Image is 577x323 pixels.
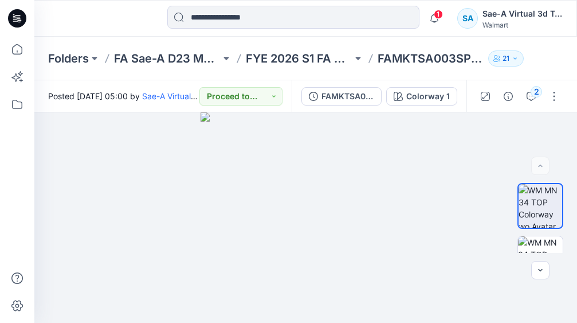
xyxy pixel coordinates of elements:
img: WM MN 34 TOP Colorway wo Avatar [519,184,562,228]
div: 2 [531,86,542,98]
button: 2 [522,87,540,106]
a: FYE 2026 S1 FA Sae-A D23 Mens Knits [246,50,352,67]
span: 1 [434,10,443,19]
a: Folders [48,50,89,67]
div: FAMKTSA003SP25_ADM_SAEA_041724 [321,90,374,103]
img: WM MN 34 TOP Front wo Avatar [518,236,563,281]
div: Sae-A Virtual 3d Team [482,7,563,21]
p: FAMKTSA003SP25_CREWNECK SWEATSHIRT [378,50,484,67]
button: Colorway 1 [386,87,457,106]
a: FA Sae-A D23 Mens Knits [114,50,221,67]
div: Walmart [482,21,563,29]
p: 21 [503,52,509,65]
a: Sae-A Virtual 3d Team [142,91,226,101]
button: 21 [488,50,524,67]
div: SA [457,8,478,29]
button: Details [499,87,517,106]
span: Posted [DATE] 05:00 by [48,90,199,102]
div: Colorway 1 [406,90,450,103]
img: eyJhbGciOiJIUzI1NiIsImtpZCI6IjAiLCJzbHQiOiJzZXMiLCJ0eXAiOiJKV1QifQ.eyJkYXRhIjp7InR5cGUiOiJzdG9yYW... [201,112,411,323]
button: FAMKTSA003SP25_ADM_SAEA_041724 [301,87,382,106]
